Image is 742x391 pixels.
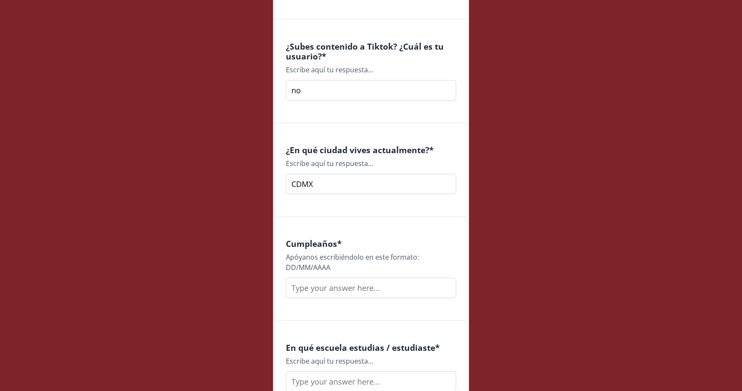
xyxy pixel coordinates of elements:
div: Escribe aquí tu respuesta... [286,65,456,75]
input: Type your answer here... [286,174,456,194]
div: Escribe aquí tu respuesta... [286,158,456,169]
input: Type your answer here... [286,278,456,298]
h4: En qué escuela estudias / estudiaste * [286,343,456,352]
div: Escribe aquí tu respuesta... [286,356,456,366]
h4: Cumpleaños * [286,239,456,249]
h4: ¿En qué ciudad vives actualmente? * [286,145,456,155]
input: Type your answer here... [286,80,456,101]
h4: ¿Subes contenido a Tiktok? ¿Cuál es tu usuario? * [286,41,456,61]
div: Apóyanos escribiéndolo en este formato: DD/MM/AAAA [286,252,456,273]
